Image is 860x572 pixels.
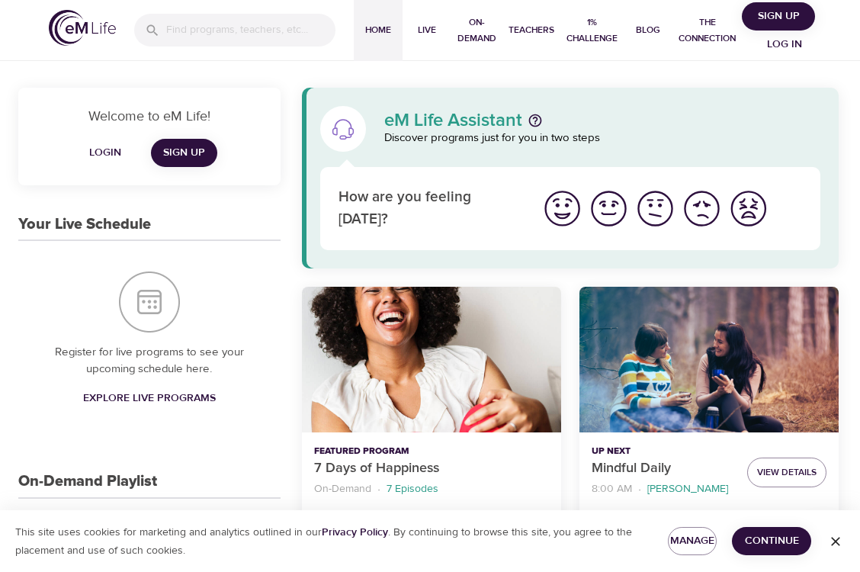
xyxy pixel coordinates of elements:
img: worst [727,188,769,230]
p: Register for live programs to see your upcoming schedule here. [49,344,250,378]
button: I'm feeling great [539,185,586,232]
nav: breadcrumb [592,479,735,500]
button: Manage [668,527,717,555]
span: Blog [630,22,666,38]
h3: Your Live Schedule [18,216,151,233]
span: The Connection [679,14,736,47]
span: 1% Challenge [566,14,618,47]
span: Teachers [509,22,554,38]
span: Sign Up [748,7,809,26]
p: 7 Episodes [387,481,438,497]
img: good [588,188,630,230]
a: Sign Up [151,139,217,167]
button: Login [81,139,130,167]
span: View Details [757,464,817,480]
img: Your Live Schedule [119,272,180,333]
button: I'm feeling good [586,185,632,232]
button: Mindful Daily [579,287,839,432]
img: great [541,188,583,230]
span: Log in [754,35,815,54]
a: Privacy Policy [322,525,388,539]
li: · [638,479,641,500]
p: eM Life Assistant [384,111,522,130]
p: Mindful Daily [592,458,735,479]
p: Discover programs just for you in two steps [384,130,820,147]
a: Explore Live Programs [77,384,222,413]
span: Login [87,143,124,162]
img: bad [681,188,723,230]
img: eM Life Assistant [331,117,355,141]
button: View Details [747,458,826,487]
button: I'm feeling bad [679,185,725,232]
span: On-Demand [457,14,496,47]
span: Manage [680,532,704,551]
p: Up Next [592,445,735,458]
p: 8:00 AM [592,481,632,497]
span: Sign Up [163,143,205,162]
button: Sign Up [742,2,815,31]
li: · [377,479,380,500]
span: Explore Live Programs [83,389,216,408]
h3: On-Demand Playlist [18,473,157,490]
img: logo [49,10,116,46]
nav: breadcrumb [314,479,549,500]
button: Continue [732,527,811,555]
img: ok [634,188,676,230]
input: Find programs, teachers, etc... [166,14,335,47]
p: 7 Days of Happiness [314,458,549,479]
p: Welcome to eM Life! [37,106,262,127]
button: 7 Days of Happiness [302,287,561,432]
p: How are you feeling [DATE]? [339,187,521,230]
span: Live [409,22,445,38]
p: Featured Program [314,445,549,458]
p: [PERSON_NAME] [647,481,728,497]
button: I'm feeling worst [725,185,772,232]
button: I'm feeling ok [632,185,679,232]
p: On-Demand [314,481,371,497]
span: Home [360,22,396,38]
button: Log in [748,31,821,59]
span: Continue [744,532,799,551]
